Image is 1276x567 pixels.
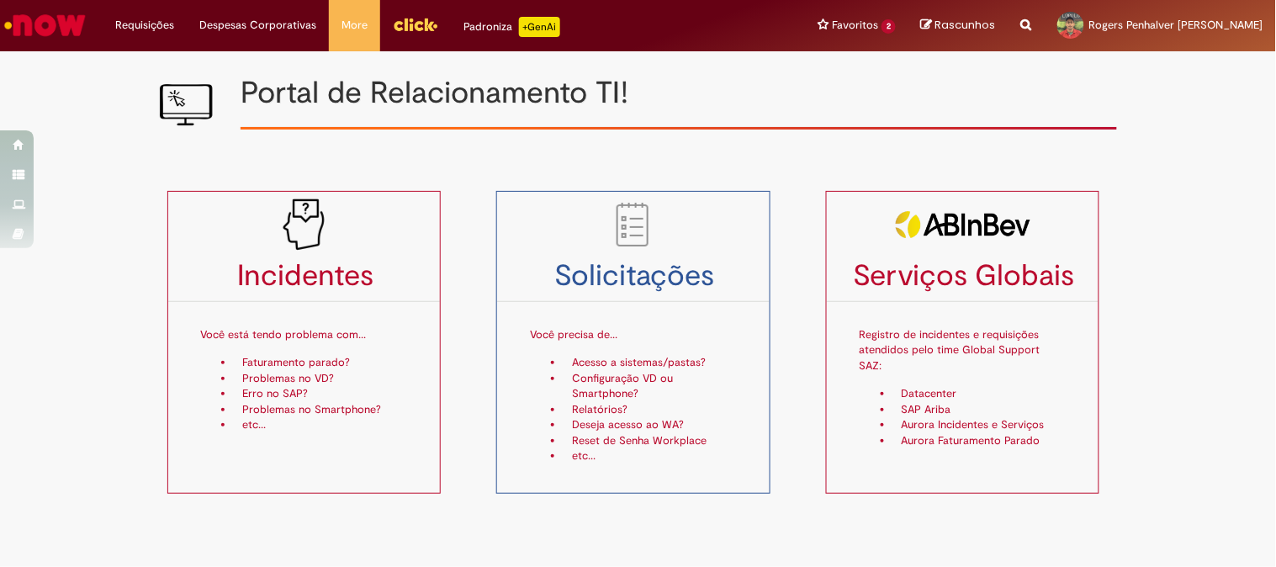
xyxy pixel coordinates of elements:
img: problem_it_V2.png [277,198,331,252]
span: Rogers Penhalver [PERSON_NAME] [1089,18,1263,32]
span: Favoritos [832,17,878,34]
p: Você precisa de... [530,306,737,347]
h3: Serviços Globais [827,260,1099,293]
li: Datacenter [893,386,1067,402]
div: Padroniza [463,17,560,37]
a: Rascunhos [921,18,996,34]
span: Requisições [115,17,174,34]
h1: Portal de Relacionamento TI! [241,77,1118,110]
span: 2 [882,19,896,34]
li: Aurora Incidentes e Serviços [893,417,1067,433]
li: Faturamento parado? [234,355,407,371]
li: Configuração VD ou Smartphone? [564,371,737,402]
img: servicosglobais2.png [896,198,1030,252]
p: +GenAi [519,17,560,37]
li: Erro no SAP? [234,386,407,402]
span: Despesas Corporativas [199,17,316,34]
p: Registro de incidentes e requisições atendidos pelo time Global Support SAZ: [860,306,1067,378]
img: ServiceNow [2,8,88,42]
li: Deseja acesso ao WA? [564,417,737,433]
span: More [342,17,368,34]
li: Problemas no Smartphone? [234,402,407,418]
li: Aurora Faturamento Parado [893,433,1067,449]
span: Rascunhos [935,17,996,33]
li: Relatórios? [564,402,737,418]
img: click_logo_yellow_360x200.png [393,12,438,37]
li: Problemas no VD? [234,371,407,387]
p: Você está tendo problema com... [200,306,407,347]
li: SAP Ariba [893,402,1067,418]
li: Acesso a sistemas/pastas? [564,355,737,371]
li: etc... [234,417,407,433]
img: IT_portal_V2.png [159,77,213,130]
li: Reset de Senha Workplace [564,433,737,449]
li: etc... [564,448,737,464]
h3: Solicitações [497,260,769,293]
img: to_do_list.png [606,198,660,252]
h3: Incidentes [168,260,440,293]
